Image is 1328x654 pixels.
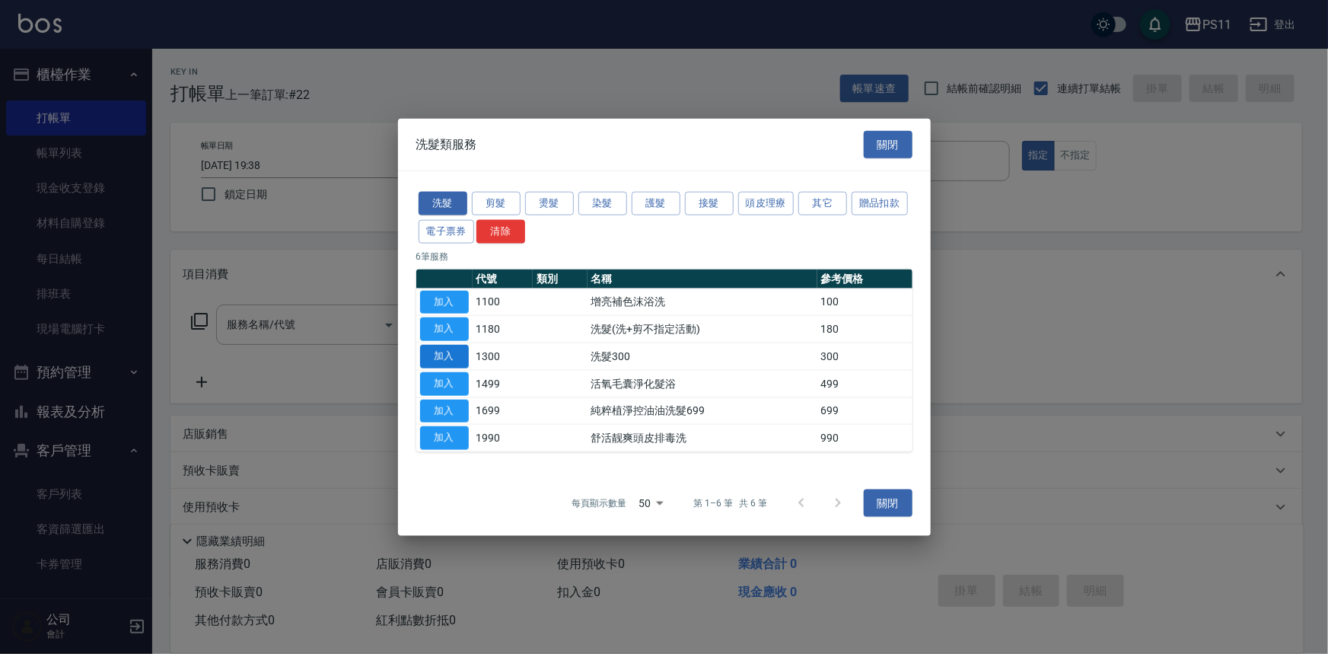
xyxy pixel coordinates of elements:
[473,370,533,397] td: 1499
[419,219,475,243] button: 電子票券
[419,192,467,215] button: 洗髮
[588,315,817,343] td: 洗髮(洗+剪不指定活動)
[472,192,521,215] button: 剪髮
[473,397,533,425] td: 1699
[588,289,817,316] td: 增亮補色沫浴洗
[578,192,627,215] button: 染髮
[817,424,912,451] td: 990
[420,290,469,314] button: 加入
[693,496,767,510] p: 第 1–6 筆 共 6 筆
[476,219,525,243] button: 清除
[416,136,477,152] span: 洗髮類服務
[588,397,817,425] td: 純粹植淨控油油洗髮699
[525,192,574,215] button: 燙髮
[864,490,912,518] button: 關閉
[473,289,533,316] td: 1100
[852,192,908,215] button: 贈品扣款
[572,496,626,510] p: 每頁顯示數量
[588,269,817,289] th: 名稱
[473,315,533,343] td: 1180
[420,426,469,450] button: 加入
[473,343,533,370] td: 1300
[632,192,680,215] button: 護髮
[588,343,817,370] td: 洗髮300
[420,399,469,423] button: 加入
[864,130,912,158] button: 關閉
[817,370,912,397] td: 499
[817,269,912,289] th: 參考價格
[588,370,817,397] td: 活氧毛囊淨化髮浴
[817,289,912,316] td: 100
[473,269,533,289] th: 代號
[473,424,533,451] td: 1990
[420,345,469,368] button: 加入
[817,397,912,425] td: 699
[738,192,795,215] button: 頭皮理療
[416,249,912,263] p: 6 筆服務
[632,483,669,524] div: 50
[798,192,847,215] button: 其它
[533,269,588,289] th: 類別
[420,372,469,395] button: 加入
[685,192,734,215] button: 接髮
[588,424,817,451] td: 舒活靓爽頭皮排毒洗
[420,317,469,341] button: 加入
[817,343,912,370] td: 300
[817,315,912,343] td: 180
